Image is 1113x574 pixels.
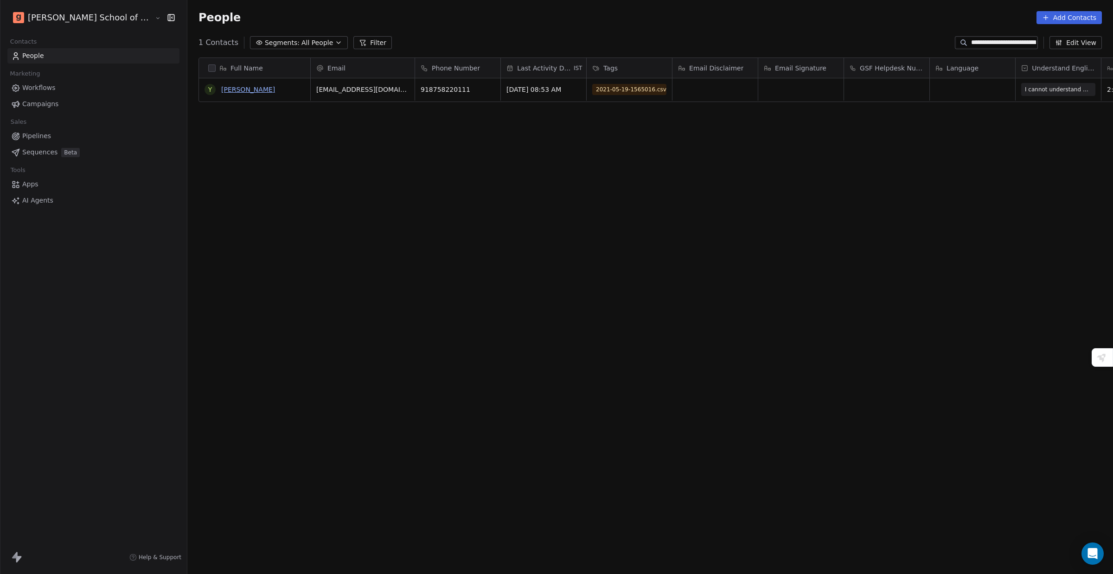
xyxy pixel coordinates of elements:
[6,67,44,81] span: Marketing
[689,64,743,73] span: Email Disclaimer
[230,64,263,73] span: Full Name
[1036,11,1102,24] button: Add Contacts
[22,147,58,157] span: Sequences
[265,38,300,48] span: Segments:
[22,131,51,141] span: Pipelines
[139,554,181,561] span: Help & Support
[7,80,179,96] a: Workflows
[22,99,58,109] span: Campaigns
[198,11,241,25] span: People
[221,86,275,93] a: [PERSON_NAME]
[1016,58,1101,78] div: Understand English?
[22,51,44,61] span: People
[301,38,333,48] span: All People
[1025,85,1092,94] span: I cannot understand English
[6,35,41,49] span: Contacts
[311,58,415,78] div: Email
[1032,64,1095,73] span: Understand English?
[501,58,586,78] div: Last Activity DateIST
[11,10,148,26] button: [PERSON_NAME] School of Finance LLP
[7,128,179,144] a: Pipelines
[517,64,572,73] span: Last Activity Date
[316,85,409,94] span: [EMAIL_ADDRESS][DOMAIN_NAME]
[574,64,582,72] span: IST
[844,58,929,78] div: GSF Helpdesk Number
[758,58,844,78] div: Email Signature
[6,115,31,129] span: Sales
[7,48,179,64] a: People
[415,58,500,78] div: Phone Number
[1049,36,1102,49] button: Edit View
[506,85,581,94] span: [DATE] 08:53 AM
[672,58,758,78] div: Email Disclaimer
[7,193,179,208] a: AI Agents
[947,64,979,73] span: Language
[208,85,212,95] div: Y
[22,179,38,189] span: Apps
[6,163,29,177] span: Tools
[22,83,56,93] span: Workflows
[7,177,179,192] a: Apps
[61,148,80,157] span: Beta
[28,12,153,24] span: [PERSON_NAME] School of Finance LLP
[199,78,311,541] div: grid
[432,64,480,73] span: Phone Number
[199,58,310,78] div: Full Name
[327,64,345,73] span: Email
[860,64,924,73] span: GSF Helpdesk Number
[930,58,1015,78] div: Language
[22,196,53,205] span: AI Agents
[353,36,392,49] button: Filter
[603,64,618,73] span: Tags
[13,12,24,23] img: Goela%20School%20Logos%20(4).png
[129,554,181,561] a: Help & Support
[1081,542,1104,565] div: Open Intercom Messenger
[587,58,672,78] div: Tags
[421,85,495,94] span: 918758220111
[775,64,826,73] span: Email Signature
[592,84,666,95] span: 2021-05-19-1565016.csv
[7,145,179,160] a: SequencesBeta
[198,37,238,48] span: 1 Contacts
[7,96,179,112] a: Campaigns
